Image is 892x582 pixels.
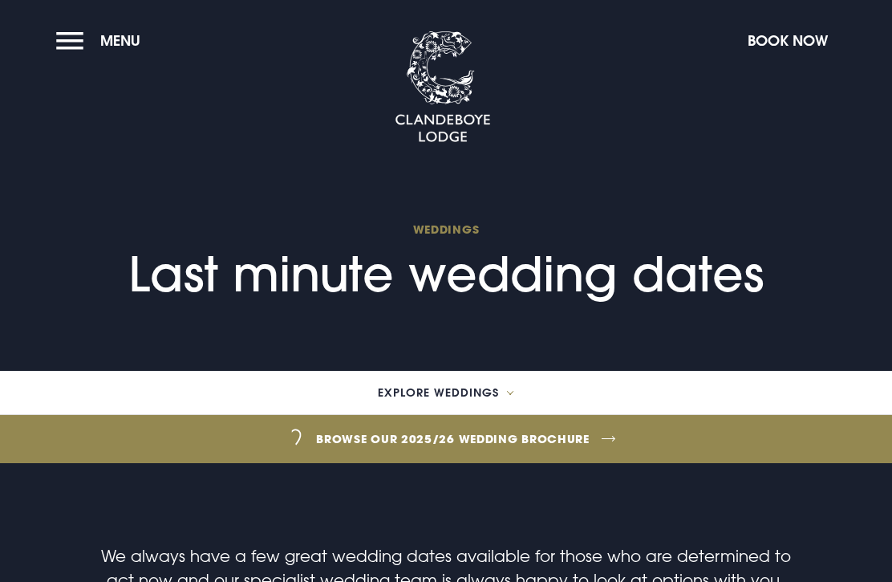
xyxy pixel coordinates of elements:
span: Weddings [128,222,764,237]
button: Menu [56,23,148,58]
span: Menu [100,31,140,50]
span: Explore Weddings [378,387,499,398]
button: Book Now [740,23,836,58]
img: Clandeboye Lodge [395,31,491,144]
h1: Last minute wedding dates [128,222,764,303]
